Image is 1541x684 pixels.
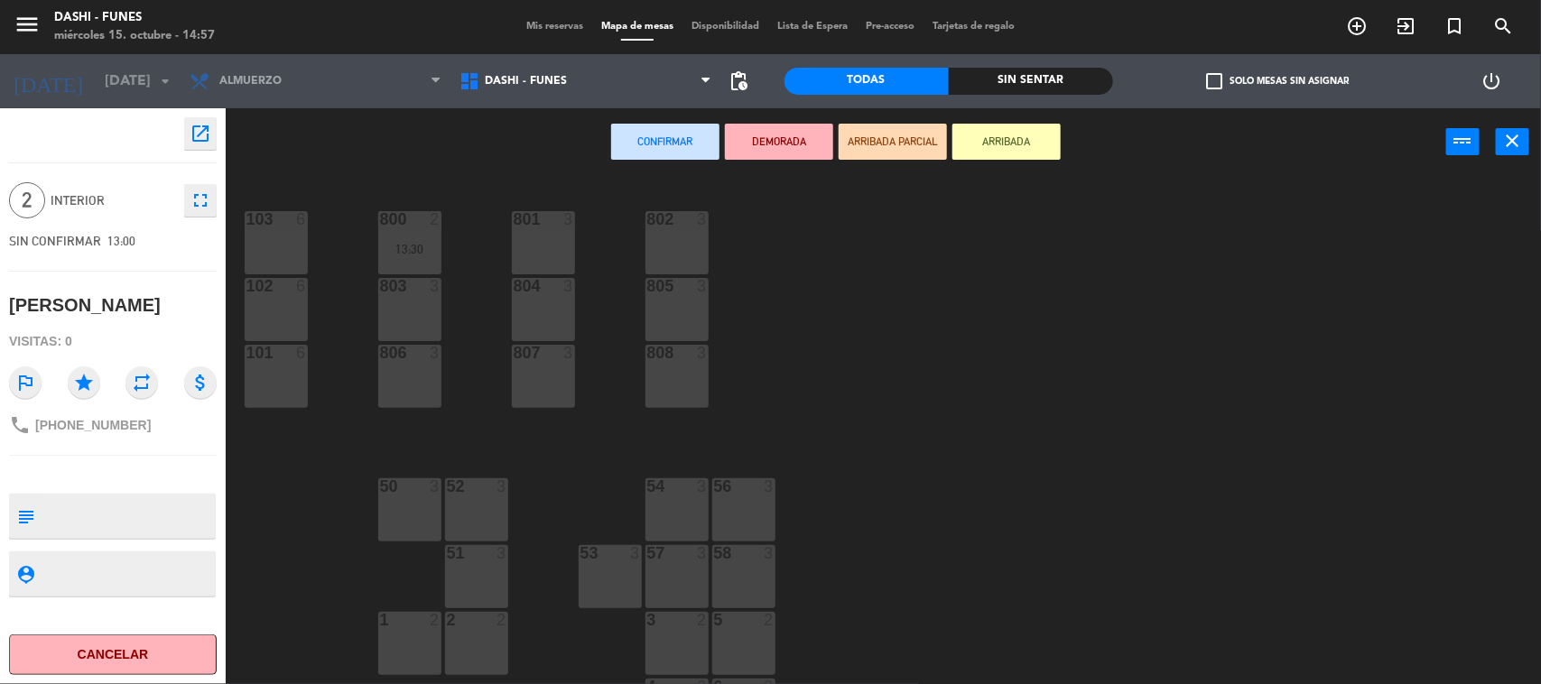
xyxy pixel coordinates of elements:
[246,211,247,227] div: 103
[563,345,574,361] div: 3
[485,75,567,88] span: Dashi - Funes
[9,326,217,357] div: Visitas: 0
[125,366,158,399] i: repeat
[246,278,247,294] div: 102
[107,234,135,248] span: 13:00
[1502,130,1524,152] i: close
[9,366,42,399] i: outlined_flag
[219,75,282,88] span: Almuerzo
[380,278,381,294] div: 803
[54,27,215,45] div: miércoles 15. octubre - 14:57
[1453,130,1474,152] i: power_input
[697,478,708,495] div: 3
[14,11,41,44] button: menu
[15,506,35,526] i: subject
[697,345,708,361] div: 3
[1206,73,1222,89] span: check_box_outline_blank
[430,612,441,628] div: 2
[430,478,441,495] div: 3
[35,418,151,432] span: [PHONE_NUMBER]
[9,414,31,436] i: phone
[647,278,648,294] div: 805
[630,545,641,561] div: 3
[1444,15,1465,37] i: turned_in_not
[447,612,448,628] div: 2
[839,124,947,160] button: ARRIBADA PARCIAL
[430,278,441,294] div: 3
[924,22,1024,32] span: Tarjetas de regalo
[1395,15,1416,37] i: exit_to_app
[497,545,507,561] div: 3
[647,211,648,227] div: 802
[514,278,515,294] div: 804
[51,190,175,211] span: INTERIOR
[9,234,101,248] span: SIN CONFIRMAR
[764,478,775,495] div: 3
[430,211,441,227] div: 2
[714,612,715,628] div: 5
[611,124,719,160] button: Confirmar
[184,366,217,399] i: attach_money
[497,612,507,628] div: 2
[949,68,1113,95] div: Sin sentar
[296,345,307,361] div: 6
[380,478,381,495] div: 50
[784,68,949,95] div: Todas
[1492,15,1514,37] i: search
[647,345,648,361] div: 808
[514,345,515,361] div: 807
[1206,73,1349,89] label: Solo mesas sin asignar
[580,545,581,561] div: 53
[1446,128,1480,155] button: power_input
[447,545,448,561] div: 51
[764,545,775,561] div: 3
[768,22,857,32] span: Lista de Espera
[857,22,924,32] span: Pre-acceso
[9,182,45,218] span: 2
[647,478,648,495] div: 54
[246,345,247,361] div: 101
[514,211,515,227] div: 801
[697,211,708,227] div: 3
[714,478,715,495] div: 56
[380,345,381,361] div: 806
[380,211,381,227] div: 800
[1481,70,1502,92] i: power_settings_new
[1346,15,1368,37] i: add_circle_outline
[725,124,833,160] button: DEMORADA
[647,545,648,561] div: 57
[15,564,35,584] i: person_pin
[682,22,768,32] span: Disponibilidad
[447,478,448,495] div: 52
[563,278,574,294] div: 3
[697,612,708,628] div: 2
[9,291,161,320] div: [PERSON_NAME]
[714,545,715,561] div: 58
[1496,128,1529,155] button: close
[430,345,441,361] div: 3
[563,211,574,227] div: 3
[184,117,217,150] button: open_in_new
[697,545,708,561] div: 3
[184,184,217,217] button: fullscreen
[68,366,100,399] i: star
[497,478,507,495] div: 3
[154,70,176,92] i: arrow_drop_down
[697,278,708,294] div: 3
[592,22,682,32] span: Mapa de mesas
[378,243,441,255] div: 13:30
[764,612,775,628] div: 2
[952,124,1061,160] button: ARRIBADA
[296,211,307,227] div: 6
[647,612,648,628] div: 3
[9,634,217,675] button: Cancelar
[190,189,211,211] i: fullscreen
[517,22,592,32] span: Mis reservas
[54,9,215,27] div: Dashi - Funes
[190,123,211,144] i: open_in_new
[729,70,750,92] span: pending_actions
[14,11,41,38] i: menu
[296,278,307,294] div: 6
[380,612,381,628] div: 1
